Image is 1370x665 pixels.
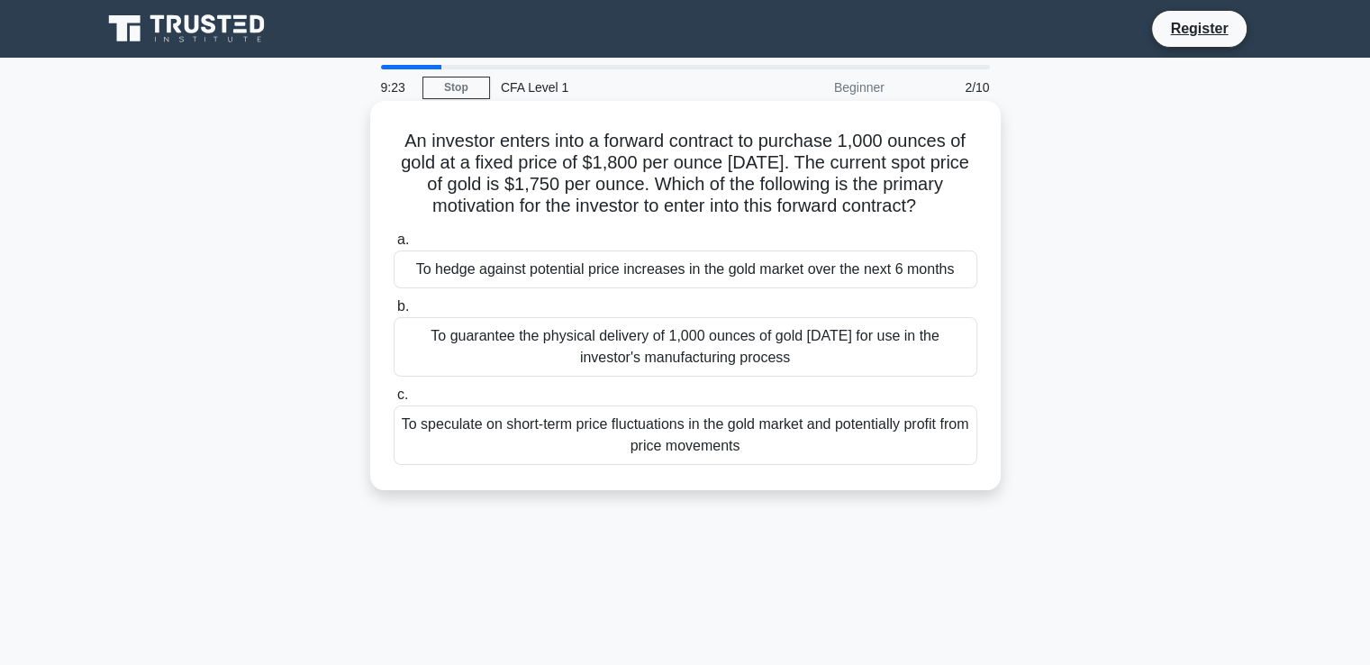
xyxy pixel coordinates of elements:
span: c. [397,387,408,402]
div: To hedge against potential price increases in the gold market over the next 6 months [394,251,977,288]
div: To guarantee the physical delivery of 1,000 ounces of gold [DATE] for use in the investor's manuf... [394,317,977,377]
span: b. [397,298,409,314]
a: Stop [422,77,490,99]
a: Register [1159,17,1238,40]
h5: An investor enters into a forward contract to purchase 1,000 ounces of gold at a fixed price of $... [392,130,979,218]
span: a. [397,232,409,247]
div: 2/10 [895,69,1001,105]
div: Beginner [738,69,895,105]
div: To speculate on short-term price fluctuations in the gold market and potentially profit from pric... [394,405,977,465]
div: CFA Level 1 [490,69,738,105]
div: 9:23 [370,69,422,105]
